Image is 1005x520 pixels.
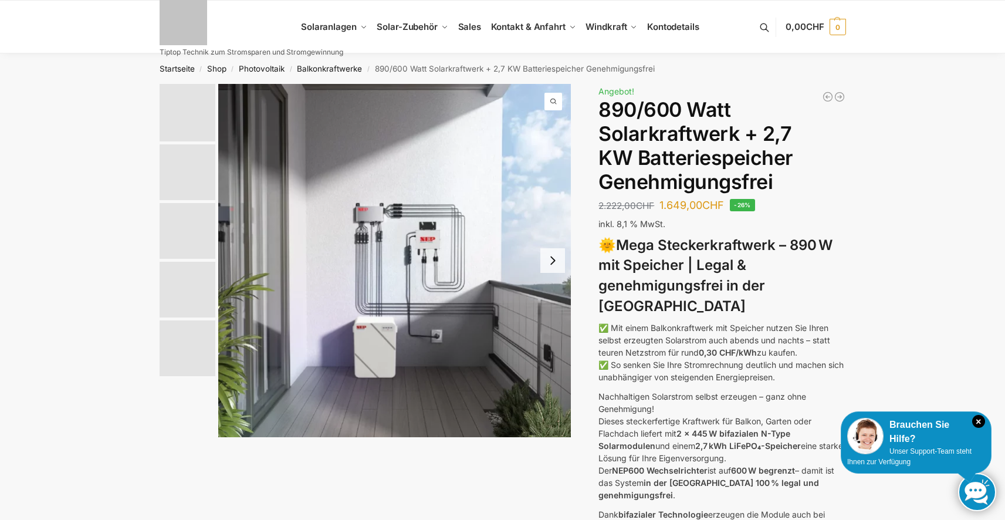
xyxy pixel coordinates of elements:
[160,49,343,56] p: Tiptop Technik zum Stromsparen und Stromgewinnung
[699,347,757,357] strong: 0,30 CHF/kWh
[581,1,642,53] a: Windkraft
[642,1,704,53] a: Kontodetails
[218,84,571,437] a: Steckerkraftwerk mit 2,7kwh-SpeicherBalkonkraftwerk mit 27kw Speicher
[612,465,708,475] strong: NEP600 Wechselrichter
[618,509,708,519] strong: bifazialer Technologie
[659,199,724,211] bdi: 1.649,00
[226,65,239,74] span: /
[822,91,834,103] a: Balkonkraftwerk 600/810 Watt Fullblack
[806,21,824,32] span: CHF
[830,19,846,35] span: 0
[586,21,627,32] span: Windkraft
[847,447,972,466] span: Unser Support-Team steht Ihnen zur Verfügung
[377,21,438,32] span: Solar-Zubehör
[598,235,845,317] h3: 🌞
[160,203,215,259] img: Bificial im Vergleich zu billig Modulen
[138,53,867,84] nav: Breadcrumb
[458,21,482,32] span: Sales
[160,320,215,376] img: Bificial 30 % mehr Leistung
[647,21,699,32] span: Kontodetails
[160,144,215,200] img: Balkonkraftwerk mit 2,7kw Speicher
[453,1,486,53] a: Sales
[362,65,374,74] span: /
[160,64,195,73] a: Startseite
[218,84,571,437] img: Balkonkraftwerk mit 2,7kw Speicher
[731,465,795,475] strong: 600 W begrenzt
[486,1,581,53] a: Kontakt & Anfahrt
[372,1,453,53] a: Solar-Zubehör
[847,418,985,446] div: Brauchen Sie Hilfe?
[786,9,845,45] a: 0,00CHF 0
[195,65,207,74] span: /
[847,418,884,454] img: Customer service
[598,86,634,96] span: Angebot!
[695,441,801,451] strong: 2,7 kWh LiFePO₄-Speicher
[598,219,665,229] span: inkl. 8,1 % MwSt.
[160,262,215,318] img: BDS1000
[297,64,362,73] a: Balkonkraftwerke
[491,21,566,32] span: Kontakt & Anfahrt
[598,478,819,500] strong: in der [GEOGRAPHIC_DATA] 100 % legal und genehmigungsfrei
[239,64,285,73] a: Photovoltaik
[598,237,833,315] strong: Mega Steckerkraftwerk – 890 W mit Speicher | Legal & genehmigungsfrei in der [GEOGRAPHIC_DATA]
[540,248,565,273] button: Next slide
[301,21,357,32] span: Solaranlagen
[598,390,845,501] p: Nachhaltigen Solarstrom selbst erzeugen – ganz ohne Genehmigung! Dieses steckerfertige Kraftwerk ...
[730,199,755,211] span: -26%
[972,415,985,428] i: Schließen
[702,199,724,211] span: CHF
[786,21,824,32] span: 0,00
[598,200,654,211] bdi: 2.222,00
[160,84,215,141] img: Balkonkraftwerk mit 2,7kw Speicher
[598,428,790,451] strong: 2 x 445 W bifazialen N-Type Solarmodulen
[207,64,226,73] a: Shop
[598,98,845,194] h1: 890/600 Watt Solarkraftwerk + 2,7 KW Batteriespeicher Genehmigungsfrei
[285,65,297,74] span: /
[636,200,654,211] span: CHF
[598,322,845,383] p: ✅ Mit einem Balkonkraftwerk mit Speicher nutzen Sie Ihren selbst erzeugten Solarstrom auch abends...
[834,91,845,103] a: Balkonkraftwerk 890 Watt Solarmodulleistung mit 2kW/h Zendure Speicher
